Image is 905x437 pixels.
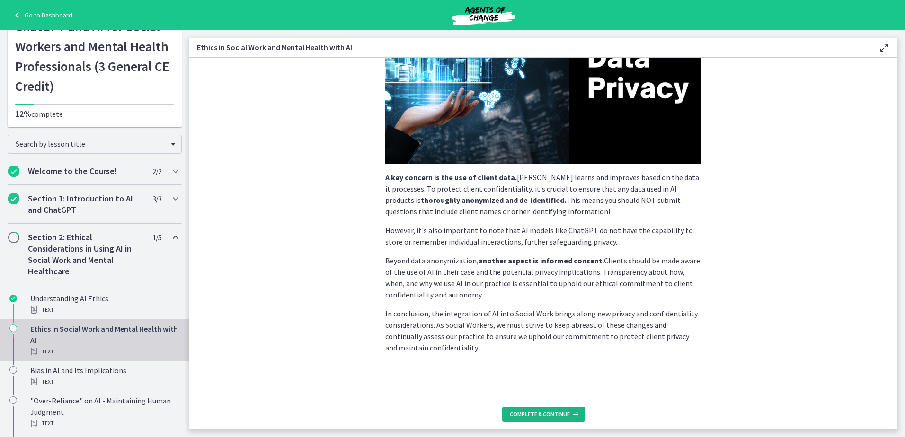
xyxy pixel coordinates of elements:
[421,195,566,205] strong: thoroughly anonymized and de-identified.
[197,42,863,53] h3: Ethics in Social Work and Mental Health with AI
[8,193,19,204] i: Completed
[28,232,143,277] h2: Section 2: Ethical Considerations in Using AI in Social Work and Mental Healthcare
[8,166,19,177] i: Completed
[15,108,31,119] span: 12%
[11,9,72,21] a: Go to Dashboard
[30,323,178,357] div: Ethics in Social Work and Mental Health with AI
[385,308,701,353] p: In conclusion, the integration of AI into Social Work brings along new privacy and confidentialit...
[8,135,182,154] div: Search by lesson title
[502,407,585,422] button: Complete & continue
[15,108,174,120] p: complete
[426,4,540,26] img: Agents of Change
[152,193,161,204] span: 3 / 3
[510,411,570,418] span: Complete & continue
[30,395,178,429] div: "Over-Reliance" on AI - Maintaining Human Judgment
[152,166,161,177] span: 2 / 2
[28,166,143,177] h2: Welcome to the Course!
[385,173,517,182] strong: A key concern is the use of client data.
[385,172,701,217] p: [PERSON_NAME] learns and improves based on the data it processes. To protect client confidentiali...
[152,232,161,243] span: 1 / 5
[30,365,178,387] div: Bias in AI and Its Implications
[30,293,178,315] div: Understanding AI Ethics
[16,139,166,149] span: Search by lesson title
[479,256,604,265] strong: another aspect is informed consent.
[15,17,174,96] h1: ChatGPT and AI for Social Workers and Mental Health Professionals (3 General CE Credit)
[385,225,701,247] p: However, it's also important to note that AI models like ChatGPT do not have the capability to st...
[30,376,178,387] div: Text
[30,346,178,357] div: Text
[28,193,143,216] h2: Section 1: Introduction to AI and ChatGPT
[30,304,178,315] div: Text
[385,255,701,300] p: Beyond data anonymization, Clients should be made aware of the use of AI in their case and the po...
[30,418,178,429] div: Text
[9,295,17,302] i: Completed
